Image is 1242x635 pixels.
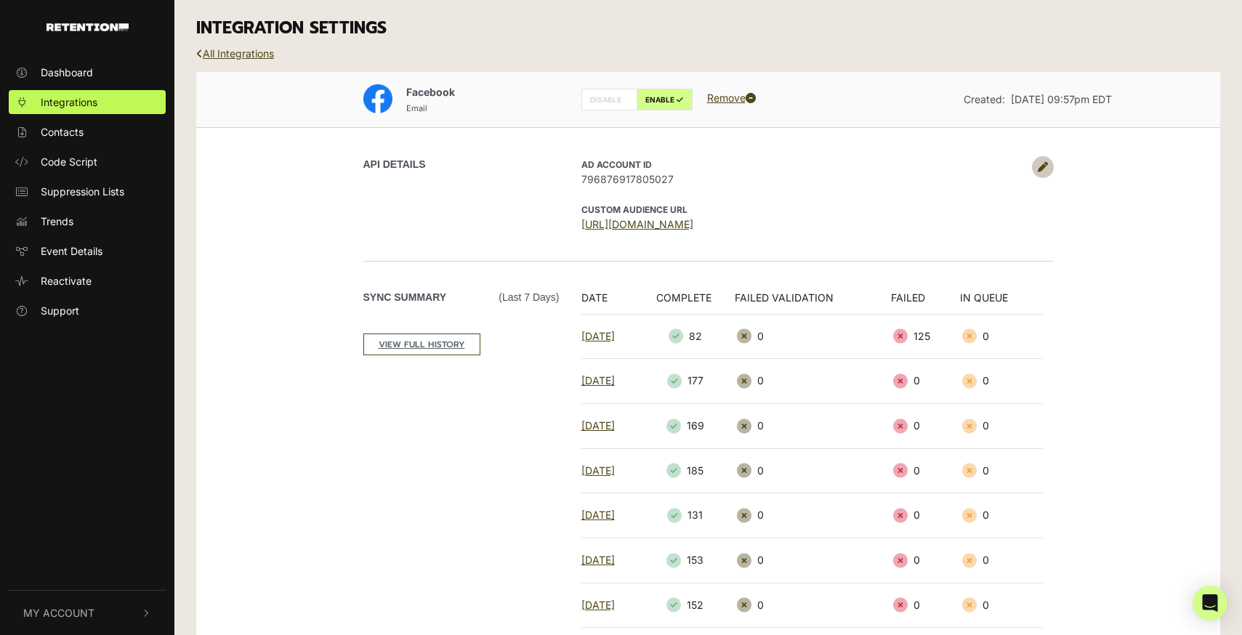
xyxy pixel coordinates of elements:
td: 0 [960,583,1042,628]
span: Contacts [41,124,84,139]
a: [DATE] [581,374,615,387]
strong: CUSTOM AUDIENCE URL [581,204,687,215]
td: 0 [891,583,961,628]
td: 0 [960,314,1042,359]
td: 0 [891,538,961,583]
th: DATE [581,290,642,315]
span: Facebook [406,86,455,98]
td: 0 [735,403,891,448]
label: ENABLE [637,89,693,110]
td: 0 [735,538,891,583]
label: API DETAILS [363,157,426,172]
td: 0 [960,448,1042,493]
label: Sync Summary [363,290,560,305]
th: COMPLETE [642,290,735,315]
img: Facebook [363,84,392,113]
td: 0 [891,359,961,404]
span: Event Details [41,243,102,259]
a: Remove [707,92,756,104]
span: Dashboard [41,65,93,80]
a: Contacts [9,120,166,144]
td: 0 [960,403,1042,448]
td: 0 [891,493,961,538]
th: IN QUEUE [960,290,1042,315]
label: DISABLE [581,89,637,110]
td: 131 [642,493,735,538]
td: 0 [960,359,1042,404]
span: Code Script [41,154,97,169]
td: 0 [735,583,891,628]
strong: AD Account ID [581,159,652,170]
td: 0 [735,448,891,493]
td: 0 [960,493,1042,538]
td: 152 [642,583,735,628]
a: All Integrations [196,47,274,60]
a: [DATE] [581,464,615,477]
td: 82 [642,314,735,359]
a: Dashboard [9,60,166,84]
span: [DATE] 09:57pm EDT [1011,93,1112,105]
a: [DATE] [581,419,615,432]
a: Event Details [9,239,166,263]
td: 0 [891,403,961,448]
th: FAILED [891,290,961,315]
td: 0 [960,538,1042,583]
small: Email [406,103,427,113]
img: Retention.com [47,23,129,31]
th: FAILED VALIDATION [735,290,891,315]
a: Integrations [9,90,166,114]
a: [DATE] [581,509,615,521]
td: 125 [891,314,961,359]
td: 0 [735,314,891,359]
span: Trends [41,214,73,229]
td: 177 [642,359,735,404]
h3: INTEGRATION SETTINGS [196,18,1220,39]
td: 0 [891,448,961,493]
td: 185 [642,448,735,493]
div: Open Intercom Messenger [1193,586,1227,620]
span: Created: [964,93,1005,105]
span: Reactivate [41,273,92,288]
span: Suppression Lists [41,184,124,199]
a: VIEW FULL HISTORY [363,333,480,355]
span: Integrations [41,94,97,110]
a: [URL][DOMAIN_NAME] [581,218,693,230]
button: My Account [9,591,166,635]
span: My Account [23,605,94,620]
a: [DATE] [581,330,615,342]
td: 0 [735,359,891,404]
span: Support [41,303,79,318]
span: 796876917805027 [581,171,1025,187]
a: Reactivate [9,269,166,293]
a: [DATE] [581,599,615,611]
a: Trends [9,209,166,233]
td: 169 [642,403,735,448]
td: 153 [642,538,735,583]
a: Suppression Lists [9,179,166,203]
a: [DATE] [581,554,615,566]
span: (Last 7 days) [499,290,559,305]
td: 0 [735,493,891,538]
a: Support [9,299,166,323]
a: Code Script [9,150,166,174]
